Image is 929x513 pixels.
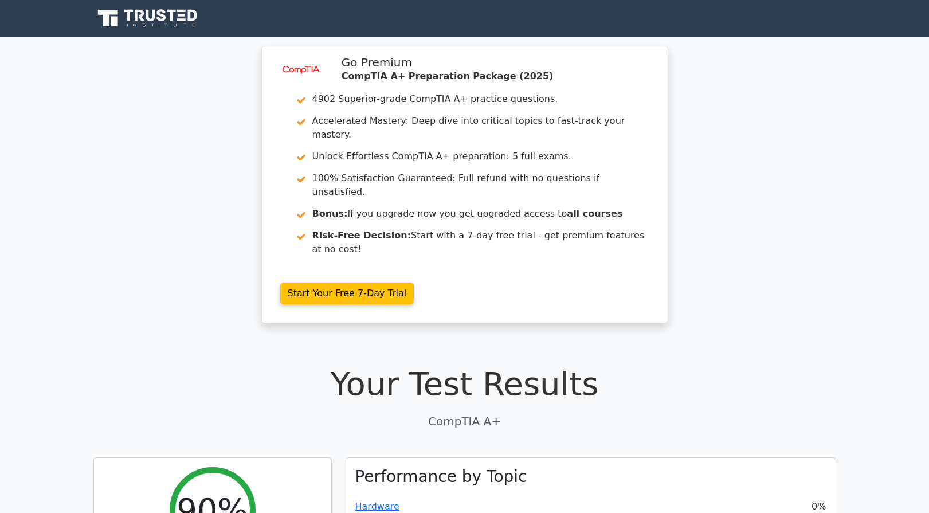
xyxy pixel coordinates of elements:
a: Hardware [355,501,399,512]
a: Start Your Free 7-Day Trial [280,283,414,304]
h3: Performance by Topic [355,467,527,487]
p: CompTIA A+ [93,413,836,430]
h1: Your Test Results [93,365,836,403]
